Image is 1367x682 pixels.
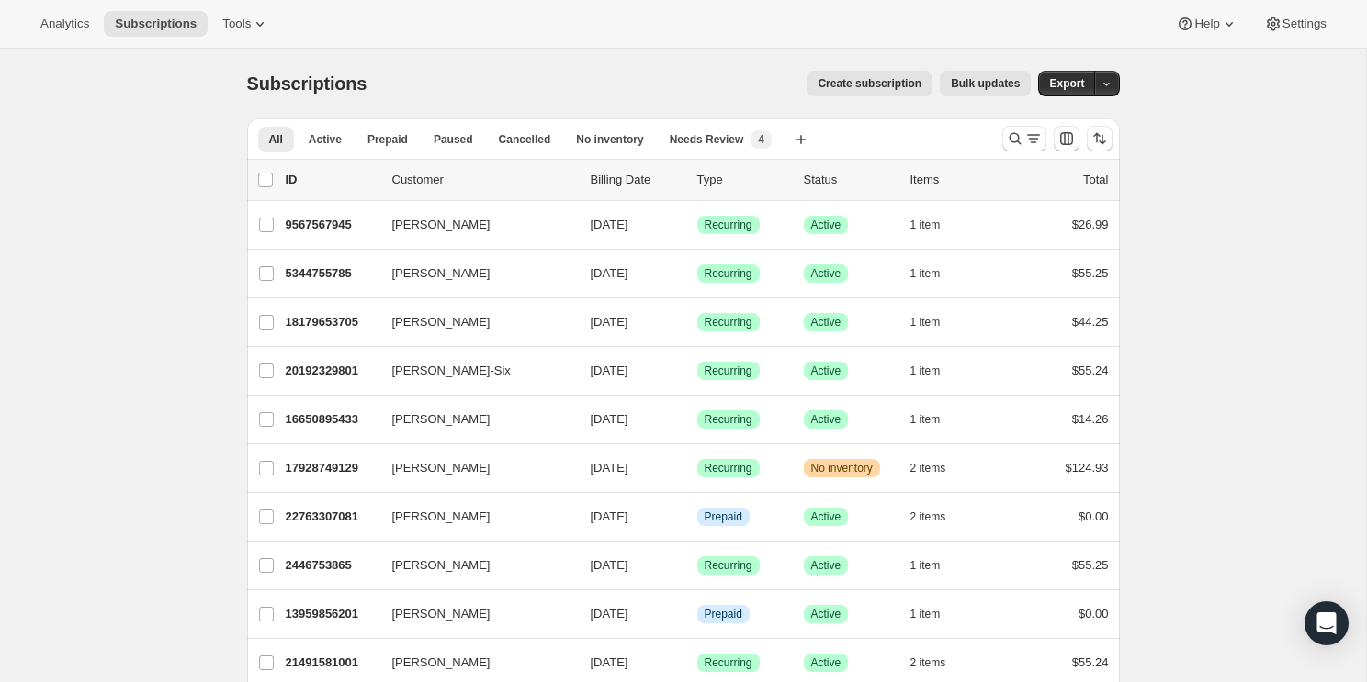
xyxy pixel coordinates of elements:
[1253,11,1338,37] button: Settings
[910,407,961,432] button: 1 item
[1072,266,1109,280] span: $55.25
[286,508,378,526] p: 22763307081
[804,171,896,189] p: Status
[591,171,683,189] p: Billing Date
[591,655,628,669] span: [DATE]
[381,551,565,580] button: [PERSON_NAME]
[786,127,816,152] button: Create new view
[811,509,842,524] span: Active
[381,599,565,629] button: [PERSON_NAME]
[705,655,752,670] span: Recurring
[705,509,742,524] span: Prepaid
[286,171,1109,189] div: IDCustomerBilling DateTypeStatusItemsTotal
[286,171,378,189] p: ID
[381,259,565,288] button: [PERSON_NAME]
[591,218,628,231] span: [DATE]
[381,648,565,677] button: [PERSON_NAME]
[591,412,628,426] span: [DATE]
[286,605,378,623] p: 13959856201
[499,132,551,147] span: Cancelled
[910,455,966,481] button: 2 items
[381,502,565,531] button: [PERSON_NAME]
[286,459,378,477] p: 17928749129
[910,558,941,573] span: 1 item
[286,358,1109,384] div: 20192329801[PERSON_NAME]-Six[DATE]SuccessRecurringSuccessActive1 item$55.24
[1072,363,1109,377] span: $55.24
[392,171,576,189] p: Customer
[705,412,752,427] span: Recurring
[286,362,378,380] p: 20192329801
[1072,558,1109,572] span: $55.25
[1072,655,1109,669] span: $55.24
[951,76,1020,91] span: Bulk updates
[705,315,752,330] span: Recurring
[1087,126,1113,151] button: Sort the results
[910,601,961,627] button: 1 item
[1066,461,1109,475] span: $124.93
[115,17,197,31] span: Subscriptions
[705,607,742,621] span: Prepaid
[807,71,932,96] button: Create subscription
[1282,17,1327,31] span: Settings
[104,11,208,37] button: Subscriptions
[910,461,946,475] span: 2 items
[222,17,251,31] span: Tools
[367,132,408,147] span: Prepaid
[811,558,842,573] span: Active
[811,315,842,330] span: Active
[591,315,628,329] span: [DATE]
[1072,218,1109,231] span: $26.99
[670,132,744,147] span: Needs Review
[29,11,100,37] button: Analytics
[705,266,752,281] span: Recurring
[910,315,941,330] span: 1 item
[591,363,628,377] span: [DATE]
[910,212,961,238] button: 1 item
[392,362,511,380] span: [PERSON_NAME]-Six
[286,601,1109,627] div: 13959856201[PERSON_NAME][DATE]InfoPrepaidSuccessActive1 item$0.00
[392,459,491,477] span: [PERSON_NAME]
[286,556,378,575] p: 2446753865
[392,264,491,283] span: [PERSON_NAME]
[286,455,1109,481] div: 17928749129[PERSON_NAME][DATE]SuccessRecurringWarningNo inventory2 items$124.93
[392,410,491,429] span: [PERSON_NAME]
[811,655,842,670] span: Active
[1165,11,1248,37] button: Help
[910,655,946,670] span: 2 items
[381,307,565,337] button: [PERSON_NAME]
[910,504,966,530] button: 2 items
[811,218,842,232] span: Active
[40,17,89,31] span: Analytics
[910,261,961,286] button: 1 item
[910,553,961,578] button: 1 item
[705,558,752,573] span: Recurring
[910,266,941,281] span: 1 item
[811,461,873,475] span: No inventory
[1083,171,1108,189] p: Total
[1079,607,1109,621] span: $0.00
[591,558,628,572] span: [DATE]
[392,654,491,672] span: [PERSON_NAME]
[910,607,941,621] span: 1 item
[381,356,565,386] button: [PERSON_NAME]-Six
[910,363,941,378] span: 1 item
[286,650,1109,676] div: 21491581001[PERSON_NAME][DATE]SuccessRecurringSuccessActive2 items$55.24
[576,132,643,147] span: No inventory
[940,71,1031,96] button: Bulk updates
[811,607,842,621] span: Active
[910,412,941,427] span: 1 item
[269,132,283,147] span: All
[286,212,1109,238] div: 9567567945[PERSON_NAME][DATE]SuccessRecurringSuccessActive1 item$26.99
[811,363,842,378] span: Active
[392,508,491,526] span: [PERSON_NAME]
[1072,315,1109,329] span: $44.25
[392,556,491,575] span: [PERSON_NAME]
[591,266,628,280] span: [DATE]
[910,171,1002,189] div: Items
[1002,126,1046,151] button: Search and filter results
[1072,412,1109,426] span: $14.26
[705,461,752,475] span: Recurring
[286,504,1109,530] div: 22763307081[PERSON_NAME][DATE]InfoPrepaidSuccessActive2 items$0.00
[381,405,565,434] button: [PERSON_NAME]
[211,11,280,37] button: Tools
